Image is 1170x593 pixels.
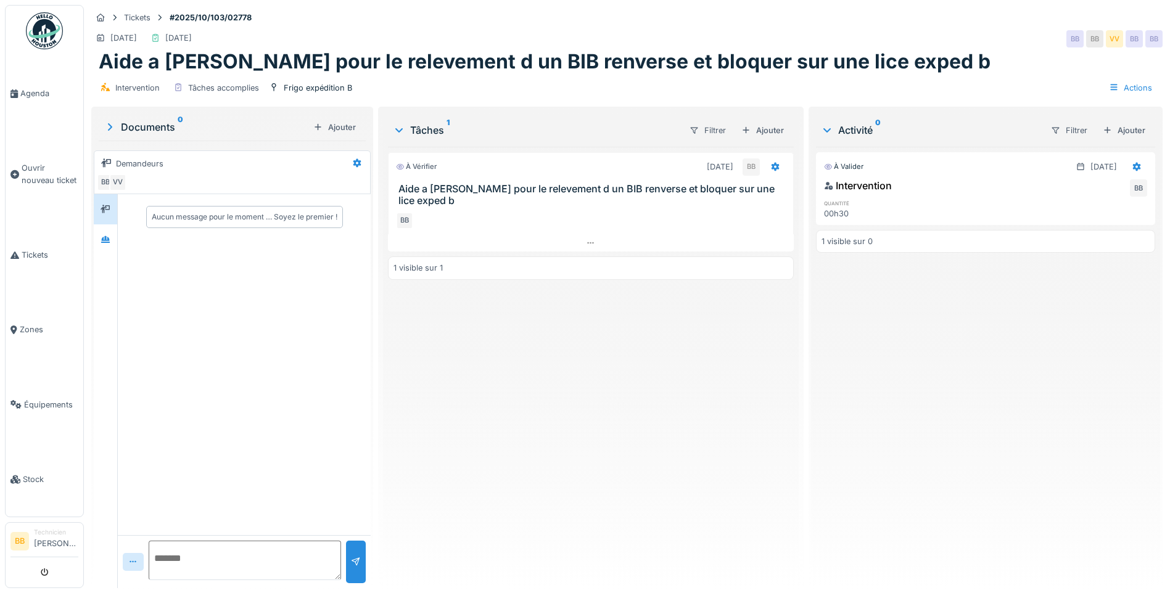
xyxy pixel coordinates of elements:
span: Stock [23,473,78,485]
div: À valider [824,162,863,172]
div: Ajouter [308,119,361,136]
div: [DATE] [165,32,192,44]
div: [DATE] [707,161,733,173]
a: Agenda [6,56,83,131]
sup: 1 [447,123,450,137]
div: [DATE] [110,32,137,44]
div: Intervention [115,82,160,94]
a: BB Technicien[PERSON_NAME] [10,528,78,557]
li: [PERSON_NAME] [34,528,78,554]
li: BB [10,532,29,550]
div: Documents [104,120,308,134]
div: 1 visible sur 0 [822,235,873,247]
span: Tickets [22,249,78,261]
div: Tickets [124,12,150,23]
div: À vérifier [396,162,437,172]
div: BB [743,158,760,176]
h6: quantité [824,199,929,207]
div: [DATE] [1090,161,1117,173]
div: Demandeurs [116,158,163,170]
div: VV [1106,30,1123,47]
div: BB [97,174,114,191]
span: Équipements [24,399,78,411]
div: BB [1066,30,1084,47]
div: 00h30 [824,208,929,219]
div: Actions [1103,79,1158,97]
div: Tâches [393,123,679,137]
div: Aucun message pour le moment … Soyez le premier ! [152,211,337,223]
div: Technicien [34,528,78,537]
div: BB [1130,179,1147,197]
div: Frigo expédition B [284,82,352,94]
div: Intervention [824,178,892,193]
a: Ouvrir nouveau ticket [6,131,83,218]
strong: #2025/10/103/02778 [165,12,257,23]
h3: Aide a [PERSON_NAME] pour le relevement d un BIB renverse et bloquer sur une lice exped b [398,183,788,207]
span: Zones [20,324,78,335]
div: Activité [821,123,1040,137]
a: Stock [6,442,83,517]
div: BB [1086,30,1103,47]
div: Tâches accomplies [188,82,259,94]
h1: Aide a [PERSON_NAME] pour le relevement d un BIB renverse et bloquer sur une lice exped b [99,50,991,73]
div: BB [1126,30,1143,47]
sup: 0 [178,120,183,134]
span: Ouvrir nouveau ticket [22,162,78,186]
div: BB [396,212,413,229]
div: BB [1145,30,1163,47]
div: VV [109,174,126,191]
a: Tickets [6,218,83,292]
a: Zones [6,292,83,367]
div: Filtrer [684,121,731,139]
div: Filtrer [1045,121,1093,139]
img: Badge_color-CXgf-gQk.svg [26,12,63,49]
sup: 0 [875,123,881,137]
div: 1 visible sur 1 [393,262,443,274]
div: Ajouter [1098,122,1150,139]
a: Équipements [6,367,83,442]
div: Ajouter [736,122,789,139]
span: Agenda [20,88,78,99]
